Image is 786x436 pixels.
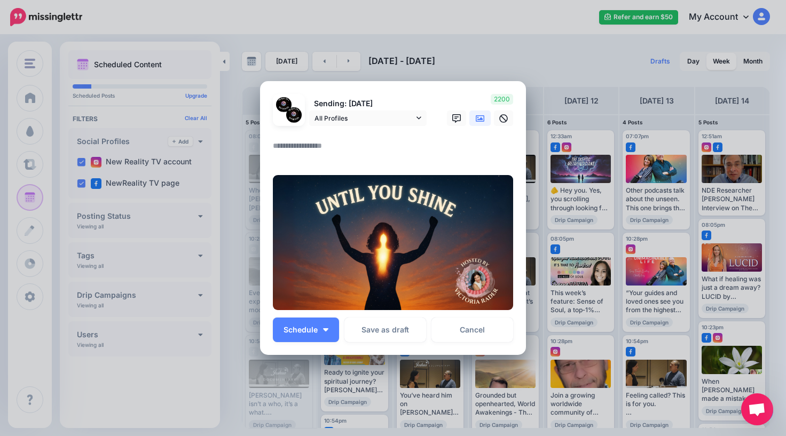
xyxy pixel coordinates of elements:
a: Cancel [431,318,513,342]
span: Schedule [284,326,318,334]
button: Schedule [273,318,339,342]
a: All Profiles [309,110,427,126]
button: Save as draft [344,318,426,342]
img: arrow-down-white.png [323,328,328,331]
span: 2200 [491,94,513,105]
img: BTSZQ9ZJ343QW714VX9IQKZAPT9HPUID.png [273,175,513,310]
span: All Profiles [315,113,414,124]
p: Sending: [DATE] [309,98,427,110]
img: 472449953_1281368356257536_7554451743400192894_n-bsa151736.jpg [276,97,292,113]
img: 472753704_10160185472851537_7242961054534619338_n-bsa151758.jpg [286,107,302,123]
